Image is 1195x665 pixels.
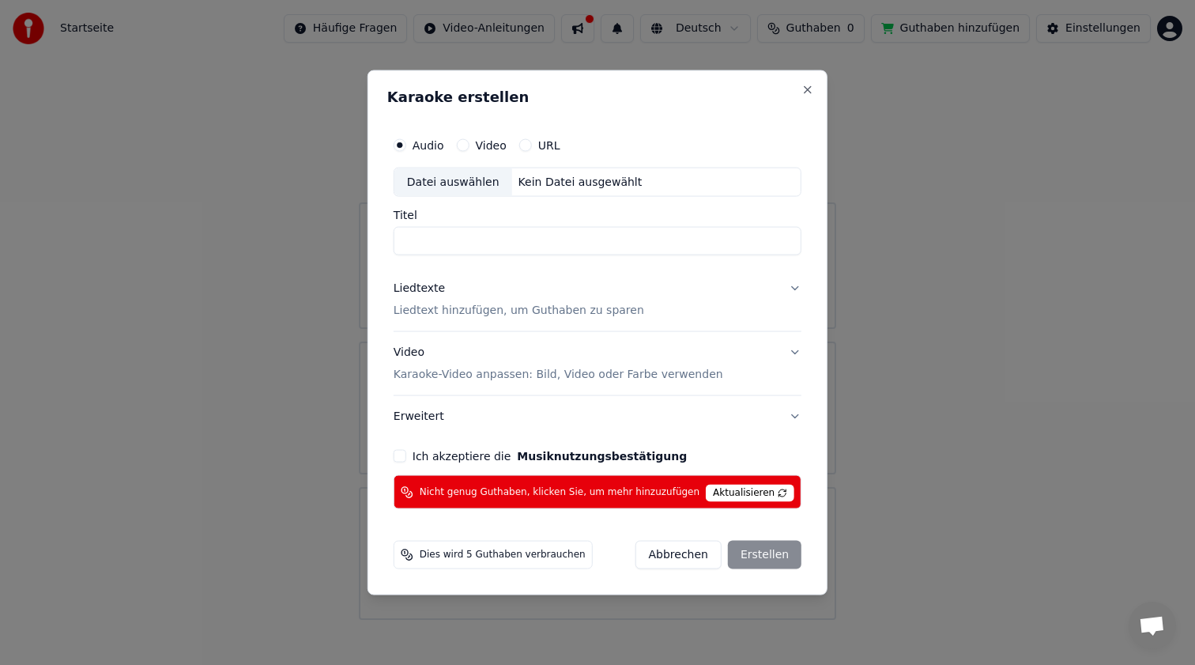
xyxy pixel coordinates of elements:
span: Dies wird 5 Guthaben verbrauchen [420,549,586,561]
button: Erweitert [394,396,801,437]
label: Titel [394,210,801,221]
button: VideoKaraoke-Video anpassen: Bild, Video oder Farbe verwenden [394,332,801,395]
p: Liedtext hinzufügen, um Guthaben zu sparen [394,303,644,319]
div: Video [394,345,723,383]
h2: Karaoke erstellen [387,89,808,104]
button: LiedtexteLiedtext hinzufügen, um Guthaben zu sparen [394,268,801,331]
div: Datei auswählen [394,168,512,196]
div: Liedtexte [394,281,445,297]
span: Nicht genug Guthaben, klicken Sie, um mehr hinzuzufügen [420,486,699,498]
button: Abbrechen [635,541,721,569]
label: Video [476,139,507,150]
span: Aktualisieren [706,485,794,502]
label: Audio [413,139,444,150]
label: Ich akzeptiere die [413,451,687,462]
div: Kein Datei ausgewählt [512,174,649,190]
p: Karaoke-Video anpassen: Bild, Video oder Farbe verwenden [394,367,723,383]
button: Ich akzeptiere die [517,451,687,462]
label: URL [538,139,560,150]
